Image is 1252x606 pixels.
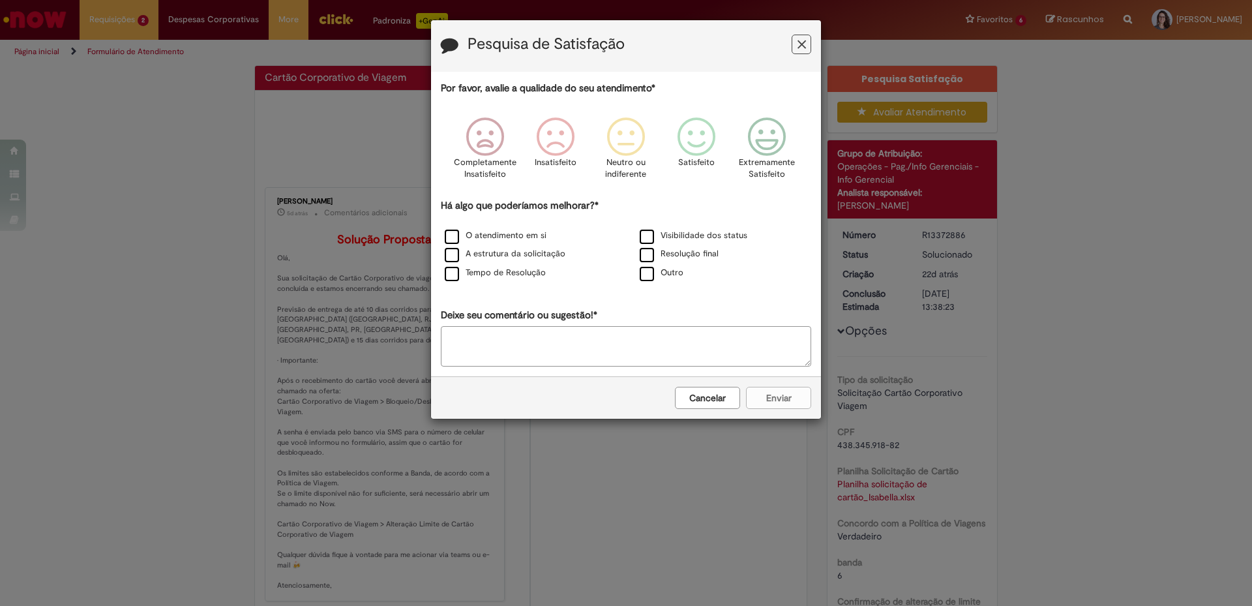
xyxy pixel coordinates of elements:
[454,157,516,181] p: Completamente Insatisfeito
[640,230,747,242] label: Visibilidade dos status
[445,248,565,260] label: A estrutura da solicitação
[468,36,625,53] label: Pesquisa de Satisfação
[535,157,576,169] p: Insatisfeito
[451,108,518,197] div: Completamente Insatisfeito
[603,157,649,181] p: Neutro ou indiferente
[734,108,800,197] div: Extremamente Satisfeito
[739,157,795,181] p: Extremamente Satisfeito
[675,387,740,409] button: Cancelar
[640,248,719,260] label: Resolução final
[663,108,730,197] div: Satisfeito
[441,82,655,95] label: Por favor, avalie a qualidade do seu atendimento*
[522,108,589,197] div: Insatisfeito
[441,199,811,283] div: Há algo que poderíamos melhorar?*
[445,230,546,242] label: O atendimento em si
[445,267,546,279] label: Tempo de Resolução
[678,157,715,169] p: Satisfeito
[640,267,683,279] label: Outro
[593,108,659,197] div: Neutro ou indiferente
[441,309,597,322] label: Deixe seu comentário ou sugestão!*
